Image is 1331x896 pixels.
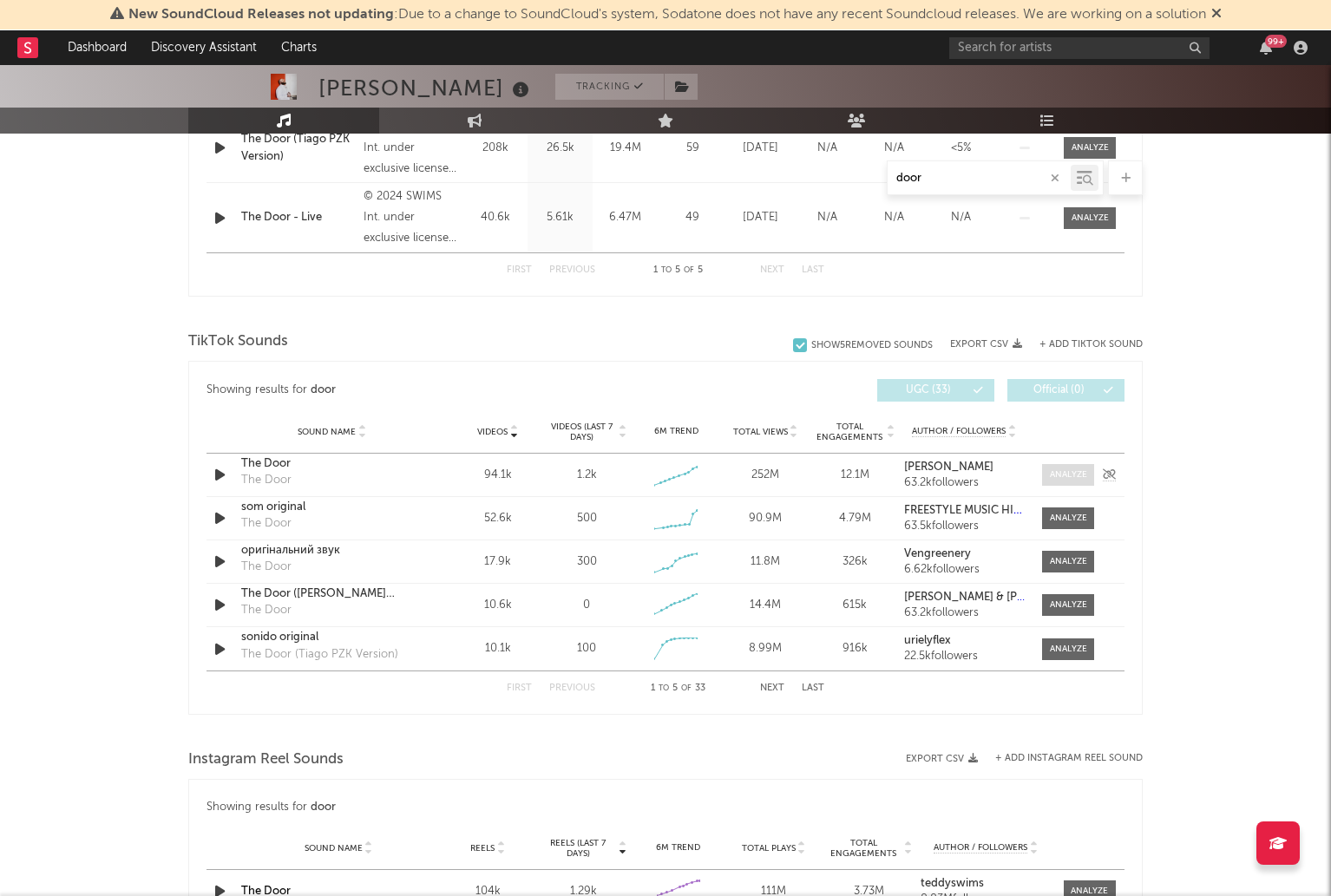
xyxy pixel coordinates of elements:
[549,265,595,275] button: Previous
[364,186,458,249] div: © 2024 SWIMS Int. under exclusive license to Warner Records Inc.
[815,467,895,484] div: 12.1M
[865,209,923,226] div: N/A
[798,140,856,157] div: N/A
[815,510,895,527] div: 4.79M
[477,427,508,437] span: Videos
[577,553,597,571] div: 300
[583,597,590,614] div: 0
[577,467,597,484] div: 1.2k
[731,140,790,157] div: [DATE]
[934,842,1027,853] span: Author / Followers
[921,878,984,889] strong: teddyswims
[978,754,1143,763] div: + Add Instagram Reel Sound
[457,597,538,614] div: 10.6k
[904,564,1025,576] div: 6.62k followers
[241,629,423,646] a: sonido original
[760,683,784,693] button: Next
[532,209,588,226] div: 5.61k
[241,499,423,516] div: som original
[932,140,990,157] div: <5%
[888,172,1071,186] input: Search by song name or URL
[921,878,1051,890] a: teddyswims
[912,426,1006,437] span: Author / Followers
[659,684,669,692] span: to
[904,505,1025,517] a: FREESTYLE MUSIC HITS
[742,843,796,853] span: Total Plays
[888,385,968,396] span: UGC ( 33 )
[950,339,1022,350] button: Export CSV
[547,422,617,442] span: Videos (last 7 days)
[662,209,723,226] div: 49
[815,422,885,442] span: Total Engagements
[470,843,495,853] span: Reels
[904,651,1025,663] div: 22.5k followers
[128,8,1206,22] span: : Due to a change to SoundCloud's system, Sodatone does not have any recent Soundcloud releases. ...
[188,331,288,352] span: TikTok Sounds
[1211,8,1222,22] span: Dismiss
[298,427,356,437] span: Sound Name
[826,838,902,859] span: Total Engagements
[207,379,665,402] div: Showing results for
[904,461,1025,474] a: [PERSON_NAME]
[1260,41,1272,55] button: 99+
[635,841,722,854] div: 6M Trend
[269,30,329,65] a: Charts
[904,548,1025,560] a: Vengreenery
[56,30,139,65] a: Dashboard
[731,209,790,226] div: [DATE]
[995,754,1143,763] button: + Add Instagram Reel Sound
[661,266,672,274] span: to
[725,597,806,614] div: 14.4M
[457,510,538,527] div: 52.6k
[815,553,895,571] div: 326k
[725,640,806,657] div: 8.99M
[577,510,597,527] div: 500
[1007,379,1124,402] button: Official(0)
[188,749,344,770] span: Instagram Reel Sounds
[630,678,725,699] div: 1 5 33
[802,683,824,693] button: Last
[636,425,717,438] div: 6M Trend
[932,209,990,226] div: N/A
[364,117,458,180] div: © 2024 SWIMS Int. under exclusive license to Warner Records Inc.
[241,472,292,489] div: The Door
[725,467,806,484] div: 252M
[241,646,398,664] div: The Door (Tiago PZK Version)
[305,843,363,853] span: Sound Name
[241,602,292,619] div: The Door
[733,427,788,437] span: Total Views
[241,209,355,226] a: The Door - Live
[577,640,596,657] div: 100
[467,140,523,157] div: 208k
[241,542,423,559] a: оригінальний звук
[318,74,534,102] div: [PERSON_NAME]
[241,585,423,603] div: The Door ([PERSON_NAME] Remix)
[662,140,723,157] div: 59
[904,548,971,559] strong: Vengreenery
[811,340,933,351] div: Show 5 Removed Sounds
[802,265,824,275] button: Last
[681,684,692,692] span: of
[904,607,1025,619] div: 63.2k followers
[139,30,269,65] a: Discovery Assistant
[904,635,951,646] strong: urielyflex
[457,553,538,571] div: 17.9k
[467,209,523,226] div: 40.6k
[311,797,336,818] div: door
[311,380,336,401] div: door
[241,455,423,473] a: The Door
[904,461,993,473] strong: [PERSON_NAME]
[815,640,895,657] div: 916k
[540,838,616,859] span: Reels (last 7 days)
[904,592,1025,604] a: [PERSON_NAME] & [PERSON_NAME]
[904,520,1025,533] div: 63.5k followers
[1019,385,1098,396] span: Official ( 0 )
[904,477,1025,489] div: 63.2k followers
[630,260,725,281] div: 1 5 5
[241,131,355,165] a: The Door (Tiago PZK Version)
[865,140,923,157] div: N/A
[241,515,292,533] div: The Door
